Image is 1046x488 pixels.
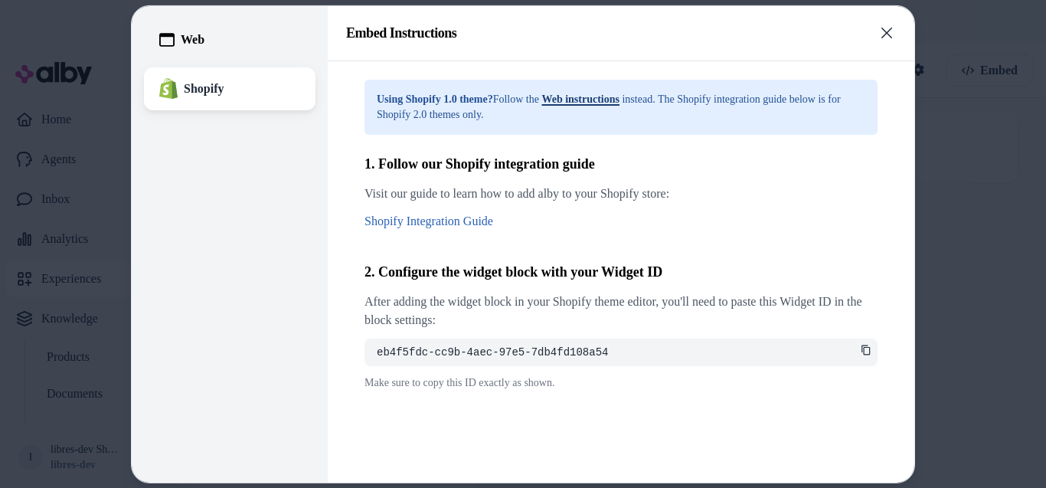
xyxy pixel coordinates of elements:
img: Shopify Logo [159,78,178,99]
strong: Using Shopify 1.0 theme? [377,93,493,104]
p: Visit our guide to learn how to add alby to your Shopify store: [364,185,878,203]
button: Web instructions [541,91,619,106]
a: Shopify Integration Guide [364,212,878,231]
h2: Embed Instructions [346,26,456,40]
p: After adding the widget block in your Shopify theme editor, you'll need to paste this Widget ID i... [364,293,878,329]
button: Web [144,18,315,61]
button: Shopify [144,67,315,110]
p: Make sure to copy this ID exactly as shown. [364,375,878,391]
p: Follow the instead. The Shopify integration guide below is for Shopify 2.0 themes only. [377,91,865,122]
h3: 2. Configure the widget block with your Widget ID [364,261,878,283]
h3: 1. Follow our Shopify integration guide [364,152,878,175]
pre: eb4f5fdc-cc9b-4aec-97e5-7db4fd108a54 [377,345,865,360]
